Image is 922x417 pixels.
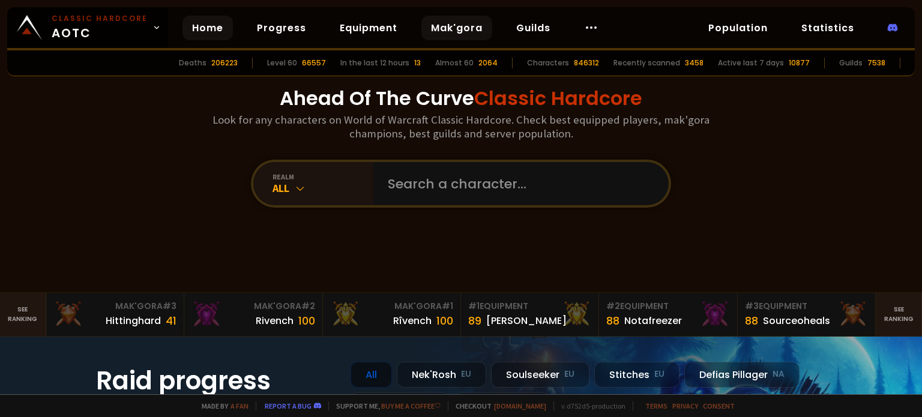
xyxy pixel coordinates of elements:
div: Defias Pillager [684,362,800,388]
div: Mak'Gora [53,300,176,313]
span: Classic Hardcore [474,85,642,112]
a: Consent [703,401,735,410]
div: Equipment [468,300,591,313]
h3: Look for any characters on World of Warcraft Classic Hardcore. Check best equipped players, mak'g... [208,113,714,140]
div: Equipment [606,300,729,313]
a: Statistics [792,16,864,40]
a: Privacy [672,401,698,410]
div: In the last 12 hours [340,58,409,68]
div: 7538 [867,58,885,68]
div: Equipment [745,300,868,313]
span: AOTC [52,13,148,42]
div: 2064 [478,58,498,68]
div: 100 [436,313,453,329]
span: Checkout [448,401,546,410]
div: 13 [414,58,421,68]
div: 89 [468,313,481,329]
a: #2Equipment88Notafreezer [599,293,737,336]
div: 88 [745,313,758,329]
small: EU [564,368,574,380]
div: 66557 [302,58,326,68]
div: 10877 [789,58,810,68]
a: Mak'Gora#2Rivench100 [184,293,322,336]
div: Sourceoheals [763,313,830,328]
span: # 1 [442,300,453,312]
div: 3458 [685,58,704,68]
a: Mak'Gora#3Hittinghard41 [46,293,184,336]
span: # 3 [745,300,759,312]
h1: Raid progress [96,362,336,400]
div: Almost 60 [435,58,474,68]
div: All [273,181,373,195]
a: Terms [645,401,667,410]
div: [PERSON_NAME] [486,313,567,328]
small: EU [654,368,664,380]
div: Soulseeker [491,362,589,388]
h1: Ahead Of The Curve [280,84,642,113]
a: [DOMAIN_NAME] [494,401,546,410]
a: a fan [230,401,249,410]
div: 88 [606,313,619,329]
a: Guilds [507,16,560,40]
span: # 3 [163,300,176,312]
div: Rivench [256,313,294,328]
div: Active last 7 days [718,58,784,68]
span: Support me, [328,401,441,410]
div: Rîvench [393,313,432,328]
a: Report a bug [265,401,312,410]
a: Population [699,16,777,40]
span: # 2 [606,300,620,312]
small: EU [461,368,471,380]
div: Hittinghard [106,313,161,328]
a: #3Equipment88Sourceoheals [738,293,876,336]
a: Mak'gora [421,16,492,40]
div: Stitches [594,362,679,388]
div: 41 [166,313,176,329]
span: Made by [194,401,249,410]
div: Guilds [839,58,863,68]
div: 100 [298,313,315,329]
a: Home [182,16,233,40]
span: # 1 [468,300,480,312]
div: realm [273,172,373,181]
span: v. d752d5 - production [553,401,625,410]
div: Mak'Gora [191,300,315,313]
div: Deaths [179,58,206,68]
div: Characters [527,58,569,68]
a: Buy me a coffee [381,401,441,410]
div: Level 60 [267,58,297,68]
small: NA [773,368,785,380]
a: Seeranking [876,293,922,336]
div: Nek'Rosh [397,362,486,388]
div: 846312 [574,58,599,68]
div: Recently scanned [613,58,680,68]
a: #1Equipment89[PERSON_NAME] [461,293,599,336]
input: Search a character... [381,162,654,205]
a: Classic HardcoreAOTC [7,7,168,48]
small: Classic Hardcore [52,13,148,24]
div: Mak'Gora [330,300,453,313]
span: # 2 [301,300,315,312]
a: Progress [247,16,316,40]
div: Notafreezer [624,313,682,328]
a: Equipment [330,16,407,40]
a: Mak'Gora#1Rîvench100 [323,293,461,336]
div: 206223 [211,58,238,68]
div: All [351,362,392,388]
